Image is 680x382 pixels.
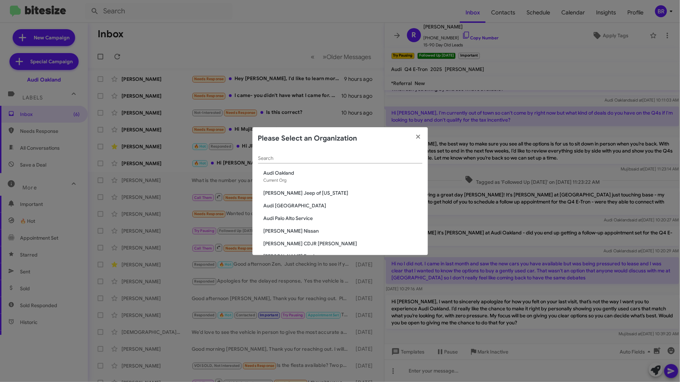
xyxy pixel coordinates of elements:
[264,189,422,196] span: [PERSON_NAME] Jeep of [US_STATE]
[264,177,287,183] span: Current Org
[264,202,422,209] span: Audi [GEOGRAPHIC_DATA]
[264,253,422,260] span: [PERSON_NAME] Ford
[264,227,422,234] span: [PERSON_NAME] Nissan
[264,240,422,247] span: [PERSON_NAME] CDJR [PERSON_NAME]
[264,215,422,222] span: Audi Palo Alto Service
[264,169,422,176] span: Audi Oakland
[258,133,357,144] h2: Please Select an Organization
